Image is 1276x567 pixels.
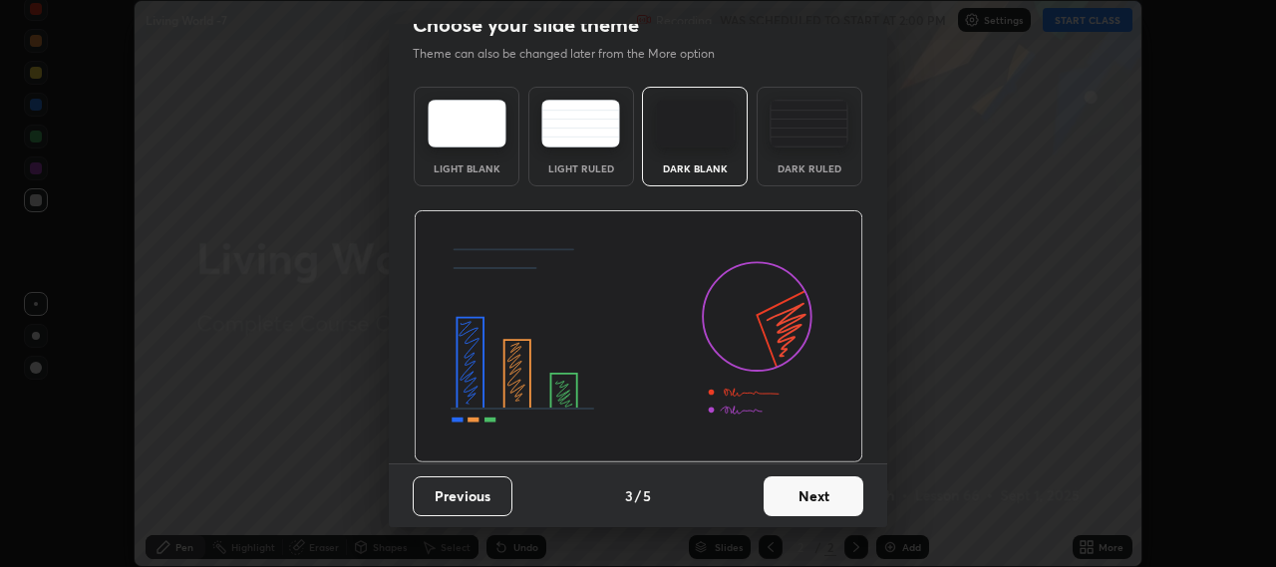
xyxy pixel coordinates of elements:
img: darkThemeBanner.d06ce4a2.svg [414,210,863,463]
h4: 3 [625,485,633,506]
img: lightRuledTheme.5fabf969.svg [541,100,620,147]
div: Dark Blank [655,163,735,173]
button: Next [764,476,863,516]
img: darkRuledTheme.de295e13.svg [770,100,848,147]
img: lightTheme.e5ed3b09.svg [428,100,506,147]
img: darkTheme.f0cc69e5.svg [656,100,735,147]
div: Light Ruled [541,163,621,173]
h4: 5 [643,485,651,506]
h4: / [635,485,641,506]
div: Dark Ruled [770,163,849,173]
p: Theme can also be changed later from the More option [413,45,736,63]
button: Previous [413,476,512,516]
h2: Choose your slide theme [413,12,639,38]
div: Light Blank [427,163,506,173]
